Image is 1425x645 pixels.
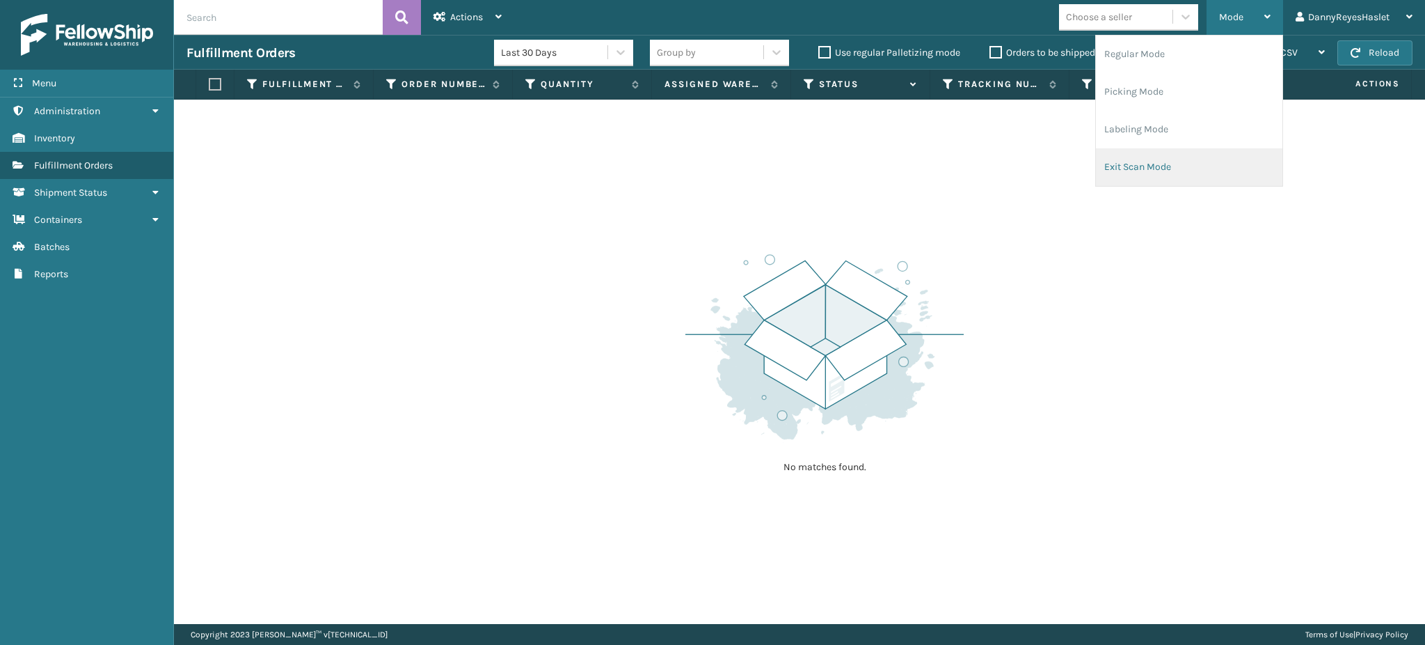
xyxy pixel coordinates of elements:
[541,78,625,91] label: Quantity
[34,214,82,226] span: Containers
[450,11,483,23] span: Actions
[186,45,295,61] h3: Fulfillment Orders
[191,624,388,645] p: Copyright 2023 [PERSON_NAME]™ v [TECHNICAL_ID]
[818,47,960,59] label: Use regular Palletizing mode
[34,268,68,280] span: Reports
[34,132,75,144] span: Inventory
[32,77,56,89] span: Menu
[664,78,764,91] label: Assigned Warehouse
[262,78,347,91] label: Fulfillment Order Id
[1305,624,1408,645] div: |
[1096,148,1282,186] li: Exit Scan Mode
[501,45,609,60] div: Last 30 Days
[34,187,107,199] span: Shipment Status
[1066,10,1132,24] div: Choose a seller
[1219,11,1243,23] span: Mode
[34,160,113,171] span: Fulfillment Orders
[1096,111,1282,148] li: Labeling Mode
[34,241,70,253] span: Batches
[21,14,153,56] img: logo
[958,78,1042,91] label: Tracking Number
[1337,40,1412,65] button: Reload
[1305,630,1353,639] a: Terms of Use
[1355,630,1408,639] a: Privacy Policy
[989,47,1124,59] label: Orders to be shipped [DATE]
[1096,73,1282,111] li: Picking Mode
[819,78,903,91] label: Status
[1312,72,1408,95] span: Actions
[401,78,486,91] label: Order Number
[657,45,696,60] div: Group by
[34,105,100,117] span: Administration
[1096,36,1282,73] li: Regular Mode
